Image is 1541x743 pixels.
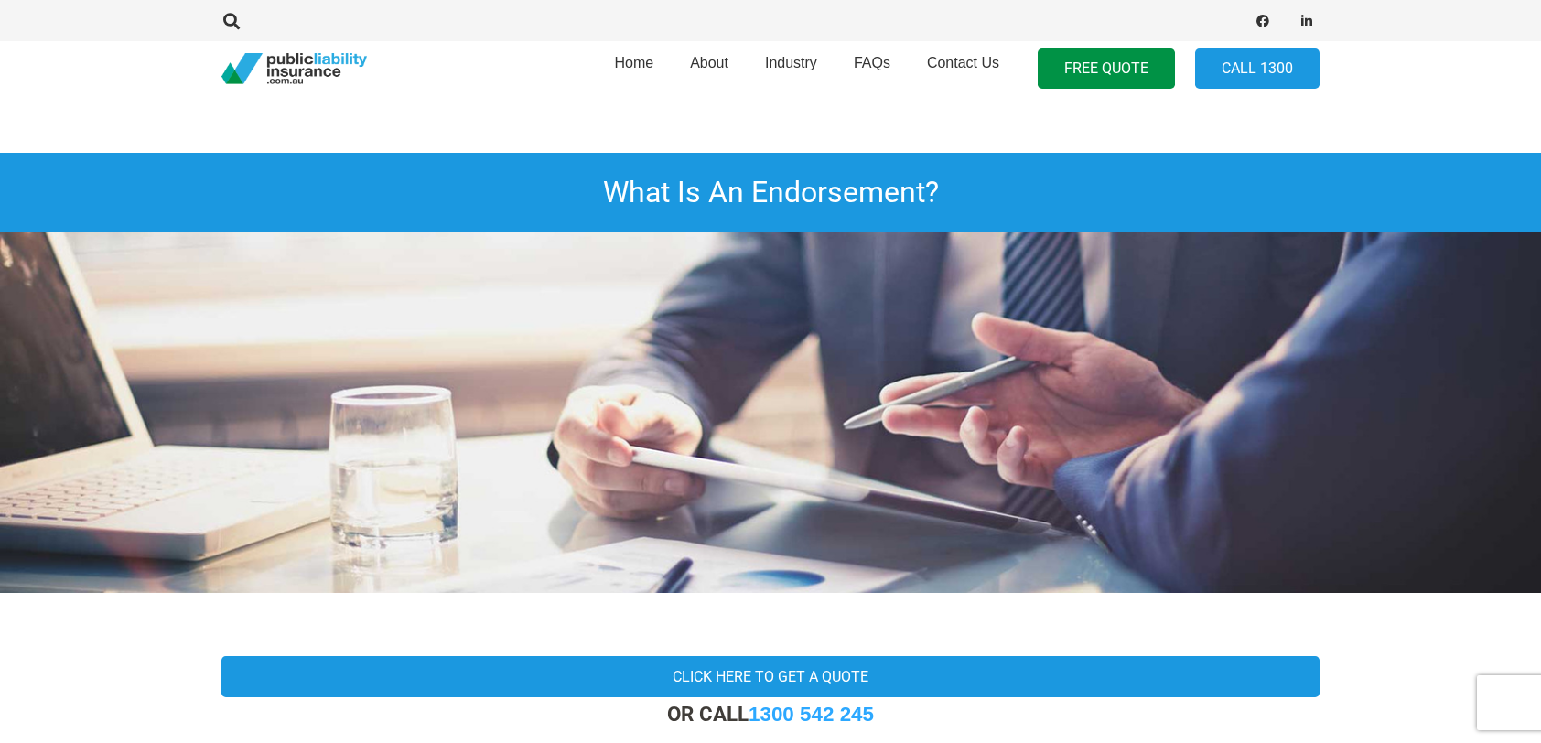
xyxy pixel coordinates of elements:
a: Facebook [1250,8,1276,34]
strong: OR CALL [667,702,874,726]
a: Industry [747,36,835,102]
span: About [690,55,728,70]
span: Contact Us [927,55,999,70]
a: pli_logotransparent [221,53,367,85]
a: Click here to get a quote [221,656,1320,697]
a: FREE QUOTE [1038,48,1175,90]
span: Industry [765,55,817,70]
a: Search [213,13,250,29]
a: FAQs [835,36,909,102]
a: 1300 542 245 [749,703,874,726]
a: About [672,36,747,102]
a: LinkedIn [1294,8,1320,34]
a: Contact Us [909,36,1018,102]
span: FAQs [854,55,890,70]
a: Home [596,36,672,102]
a: Call 1300 [1195,48,1320,90]
span: Home [614,55,653,70]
